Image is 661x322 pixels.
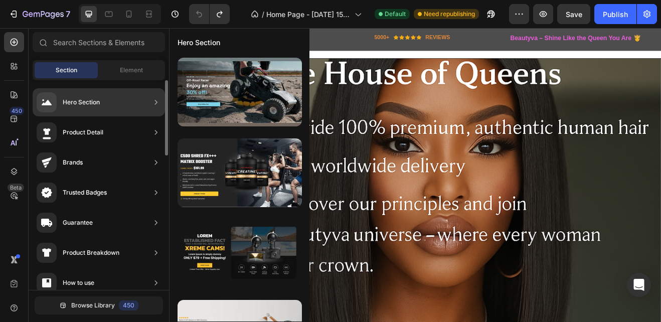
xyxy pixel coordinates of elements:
button: Browse Library450 [35,296,163,314]
div: Publish [603,9,628,20]
div: Alibaba Image Search [3,39,18,54]
h2: Beautyva – Shine Like the Queen You Are 👸 [416,6,578,18]
div: Hero Section [63,97,100,107]
div: Guarantee [63,218,93,228]
span: Browse Library [71,301,115,310]
span: Home Page - [DATE] 15:45:20 [266,9,351,20]
div: Trusted Badges [63,188,107,198]
div: Open Intercom Messenger [627,273,651,297]
span: Save [566,10,582,19]
p: 7 [66,8,70,20]
button: Save [557,4,590,24]
div: 450 [10,107,24,115]
span: Section [56,66,77,75]
div: Product Detail [63,127,103,137]
div: Undo/Redo [189,4,230,24]
div: Brands [63,157,83,168]
span: / [262,9,264,20]
img: upload-icon.svg [3,39,18,54]
div: 450 [119,300,138,310]
button: Publish [594,4,636,24]
span: Element [120,66,143,75]
div: How to use [63,278,94,288]
span: Default [385,10,406,19]
input: Search Sections & Elements [33,32,165,52]
iframe: Design area [169,28,661,322]
div: Beta [8,184,24,192]
span: Need republishing [424,10,475,19]
div: Product Breakdown [63,248,119,258]
button: 7 [4,4,75,24]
